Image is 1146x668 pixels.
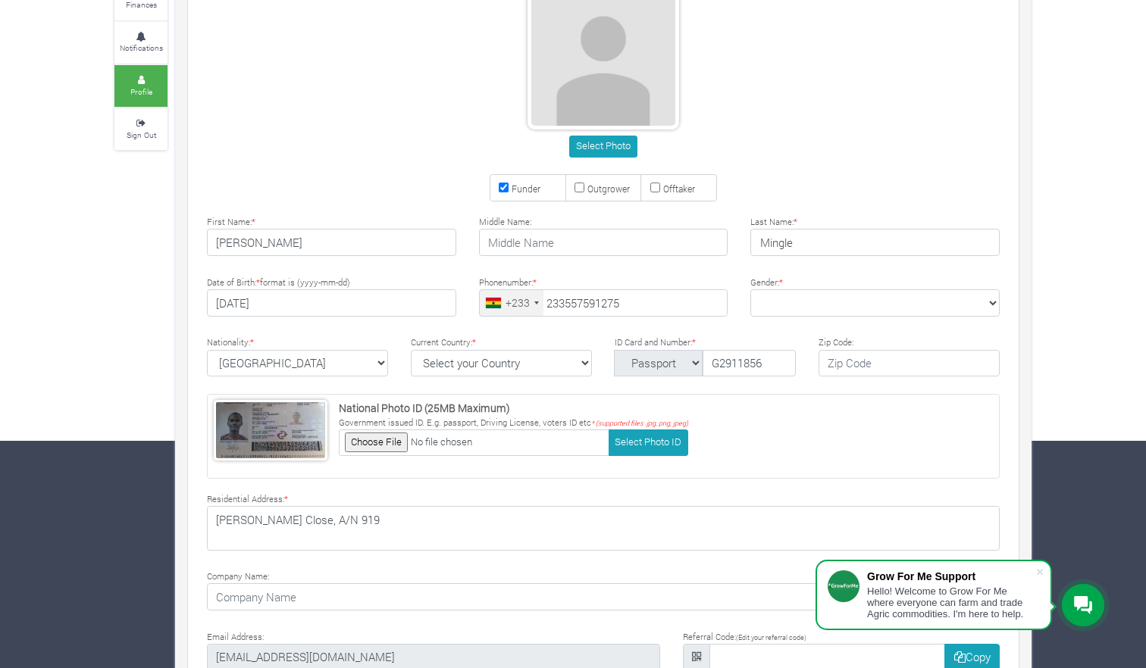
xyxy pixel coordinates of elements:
label: Current Country: [411,336,476,349]
textarea: [PERSON_NAME] Close, A/N 919 [207,506,1000,550]
label: Phonenumber: [479,276,537,289]
div: Ghana (Gaana): +233 [480,290,543,316]
label: Email Address: [207,631,264,644]
input: First Name [207,229,456,256]
div: Hello! Welcome to Grow For Me where everyone can farm and trade Agric commodities. I'm here to help. [867,585,1035,620]
input: Middle Name [479,229,728,256]
button: Select Photo ID [609,429,688,456]
a: Sign Out [114,108,168,150]
label: Zip Code: [819,336,853,349]
label: First Name: [207,216,255,229]
input: Last Name [750,229,1000,256]
button: Select Photo [569,136,637,158]
input: ID Number [703,350,796,377]
input: Type Date of Birth (YYYY-MM-DD) [207,289,456,317]
input: Outgrower [575,183,584,192]
input: Offtaker [650,183,660,192]
label: ID Card and Number: [615,336,696,349]
label: Gender: [750,276,783,289]
input: Phone Number [479,289,728,317]
label: Company Name: [207,570,269,583]
label: Nationality: [207,336,254,349]
input: Company Name [207,583,1000,610]
small: Offtaker [663,183,695,195]
label: Last Name: [750,216,797,229]
small: Profile [130,86,152,97]
input: Funder [499,183,509,192]
div: +233 [506,295,530,311]
a: Profile [114,65,168,107]
a: Notifications [114,22,168,64]
label: Date of Birth: format is (yyyy-mm-dd) [207,276,350,289]
small: Notifications [120,42,163,53]
strong: National Photo ID (25MB Maximum) [339,401,510,415]
label: Residential Address: [207,493,288,506]
label: Middle Name: [479,216,531,229]
small: Funder [512,183,540,195]
i: * (supported files .jpg, png, jpeg) [591,419,688,427]
p: Government issued ID. E.g. passport, Driving License, voters ID etc [339,417,688,429]
input: Zip Code [819,350,1000,377]
small: Outgrower [587,183,630,195]
label: Referral Code: [683,631,806,644]
small: (Edit your referral code) [736,633,806,641]
div: Grow For Me Support [867,570,1035,582]
small: Sign Out [127,130,156,140]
